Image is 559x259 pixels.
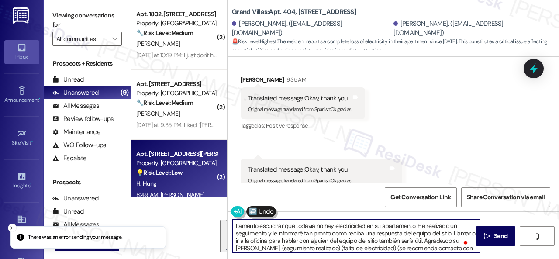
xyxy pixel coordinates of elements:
[232,37,559,56] span: : The resident reports a complete loss of electricity in their apartment since [DATE]. This const...
[136,10,217,19] div: Apt. 1802, [STREET_ADDRESS]
[136,149,217,159] div: Apt. [STREET_ADDRESS][PERSON_NAME]
[248,177,351,183] sub: Original message, translated from Spanish : Ok gracias
[284,75,306,84] div: 9:35 AM
[136,169,183,176] strong: 💡 Risk Level: Low
[52,194,99,203] div: Unanswered
[136,29,193,37] strong: 🔧 Risk Level: Medium
[52,9,122,32] label: Viewing conversations for
[39,96,40,102] span: •
[248,94,351,103] div: Translated message: Okay, thank you
[52,128,100,137] div: Maintenance
[52,114,114,124] div: Review follow-ups
[112,35,117,42] i: 
[232,19,391,38] div: [PERSON_NAME]. ([EMAIL_ADDRESS][DOMAIN_NAME])
[44,59,131,68] div: Prospects + Residents
[232,7,356,17] b: Grand Villas: Apt. 404, [STREET_ADDRESS]
[136,99,193,107] strong: 🔧 Risk Level: Medium
[52,101,99,111] div: All Messages
[8,224,17,232] button: Close toast
[118,86,131,100] div: (9)
[136,159,217,168] div: Property: [GEOGRAPHIC_DATA]
[266,122,308,129] span: Positive response
[136,19,217,28] div: Property: [GEOGRAPHIC_DATA]
[136,191,204,199] div: 8:49 AM: [PERSON_NAME]
[136,89,217,98] div: Property: [GEOGRAPHIC_DATA]
[52,141,106,150] div: WO Follow-ups
[136,51,253,59] div: [DATE] at 10:19 PM: I just don't have a tall ladder
[136,79,217,89] div: Apt. [STREET_ADDRESS]
[30,181,31,187] span: •
[390,193,451,202] span: Get Conversation Link
[534,233,540,240] i: 
[232,220,480,252] textarea: To enrich screen reader interactions, please activate Accessibility in Grammarly extension settings
[241,119,365,132] div: Tagged as:
[461,187,550,207] button: Share Conversation via email
[136,180,156,187] span: H. Hung
[136,40,180,48] span: [PERSON_NAME]
[241,75,365,87] div: [PERSON_NAME]
[56,32,108,46] input: All communities
[136,110,180,117] span: [PERSON_NAME]
[52,88,99,97] div: Unanswered
[494,231,507,241] span: Send
[4,40,39,64] a: Inbox
[484,233,490,240] i: 
[4,212,39,235] a: Buildings
[385,187,456,207] button: Get Conversation Link
[467,193,545,202] span: Share Conversation via email
[248,165,351,174] div: Translated message: Okay, thank you
[28,234,123,242] p: There was an error sending your message.
[4,126,39,150] a: Site Visit •
[31,138,33,145] span: •
[248,106,351,112] sub: Original message, translated from Spanish : Ok gracias
[13,7,31,24] img: ResiDesk Logo
[232,38,277,45] strong: 🚨 Risk Level: Highest
[44,178,131,187] div: Prospects
[476,226,515,246] button: Send
[52,207,84,216] div: Unread
[52,154,86,163] div: Escalate
[393,19,553,38] div: [PERSON_NAME]. ([EMAIL_ADDRESS][DOMAIN_NAME])
[52,75,84,84] div: Unread
[4,169,39,193] a: Insights •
